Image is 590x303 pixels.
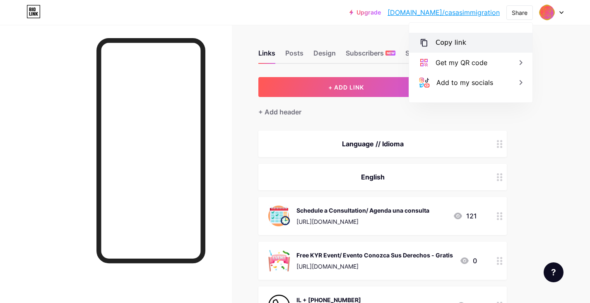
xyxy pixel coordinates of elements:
div: [URL][DOMAIN_NAME] [296,217,429,226]
div: [URL][DOMAIN_NAME] [296,262,453,271]
div: Language // Idioma [268,139,477,149]
button: + ADD LINK [258,77,434,97]
div: 0 [460,256,477,266]
div: Schedule a Consultation/ Agenda una consulta [296,206,429,215]
img: Reception Desk [539,5,555,20]
a: [DOMAIN_NAME]/casasimmigration [388,7,500,17]
div: Get my QR code [436,58,487,68]
div: Add to my socials [436,78,493,87]
a: Upgrade [349,9,381,16]
div: Links [258,48,275,63]
div: + Add header [258,107,301,117]
img: Schedule a Consultation/ Agenda una consulta [268,205,290,227]
div: 121 [453,211,477,221]
div: Posts [285,48,303,63]
img: Free KYR Event/ Evento Conozca Sus Derechos - Gratis [268,250,290,271]
span: NEW [387,51,395,56]
div: Copy link [436,38,466,48]
div: English [268,172,477,182]
div: Subscribers [346,48,395,63]
div: Share [512,8,527,17]
div: Free KYR Event/ Evento Conozca Sus Derechos - Gratis [296,251,453,259]
span: + ADD LINK [328,84,364,91]
div: Design [313,48,336,63]
div: Stats [405,48,422,63]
